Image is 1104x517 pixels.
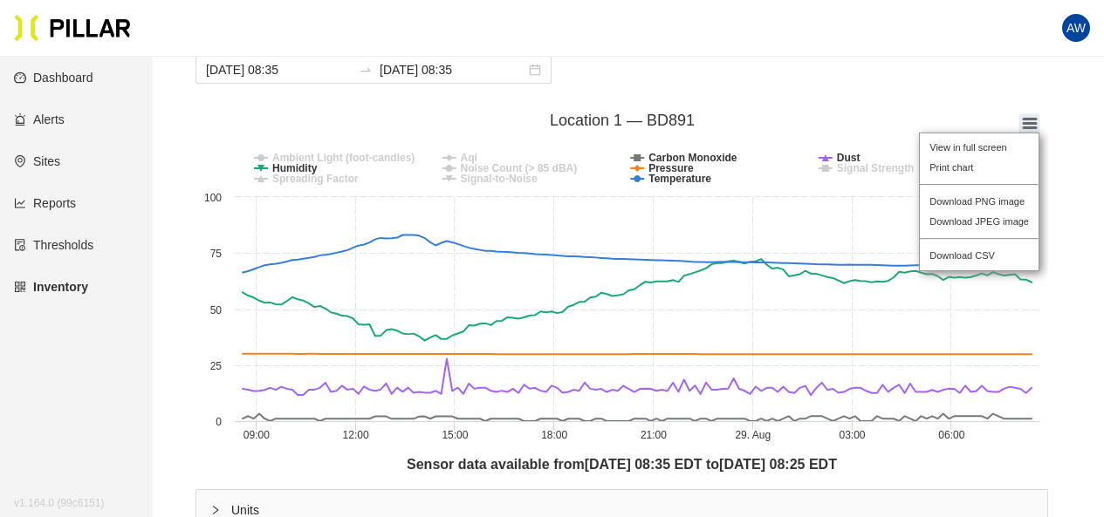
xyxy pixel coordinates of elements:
input: Start date [206,60,352,79]
tspan: Aqi [461,152,477,164]
input: End date [380,60,525,79]
text: 03:00 [840,429,866,441]
div: Sensor data available from [DATE] 08:35 EDT to [DATE] 08:25 EDT [195,453,1048,475]
text: 06:00 [938,429,964,441]
text: 75 [210,248,223,260]
text: 25 [210,360,223,372]
span: swap-right [359,63,373,77]
text: 15:00 [442,429,468,441]
li: Print chart [920,158,1039,178]
span: AW [1066,14,1086,42]
tspan: Location 1 — BD891 [550,112,695,129]
li: View in full screen [920,138,1039,158]
tspan: Signal-to-Noise [461,173,538,185]
tspan: Pressure [648,162,694,174]
a: environmentSites [14,154,60,168]
text: 21:00 [641,429,667,441]
text: 18:00 [541,429,567,441]
tspan: Ambient Light (foot-candles) [272,152,415,164]
text: 09:00 [243,429,270,441]
tspan: Temperature [648,173,711,185]
tspan: Dust [837,152,861,164]
text: 0 [216,416,222,428]
a: alertAlerts [14,112,65,126]
tspan: 29. Aug [735,429,771,441]
span: to [359,63,373,77]
li: Download CSV [920,246,1039,266]
tspan: Spreading Factor [272,173,359,185]
text: 50 [210,304,223,316]
tspan: Humidity [272,162,318,174]
span: right [210,505,221,515]
img: Pillar Technologies [14,14,131,42]
a: dashboardDashboard [14,71,93,85]
tspan: Noise Count (> 85 dBA) [461,162,578,174]
a: qrcodeInventory [14,280,88,294]
li: Download JPEG image [920,212,1039,232]
a: line-chartReports [14,196,76,210]
a: exceptionThresholds [14,238,93,252]
li: Download PNG image [920,192,1039,212]
tspan: Signal Strength [837,162,915,174]
text: 100 [204,192,222,204]
tspan: Carbon Monoxide [648,152,737,164]
text: 12:00 [343,429,369,441]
